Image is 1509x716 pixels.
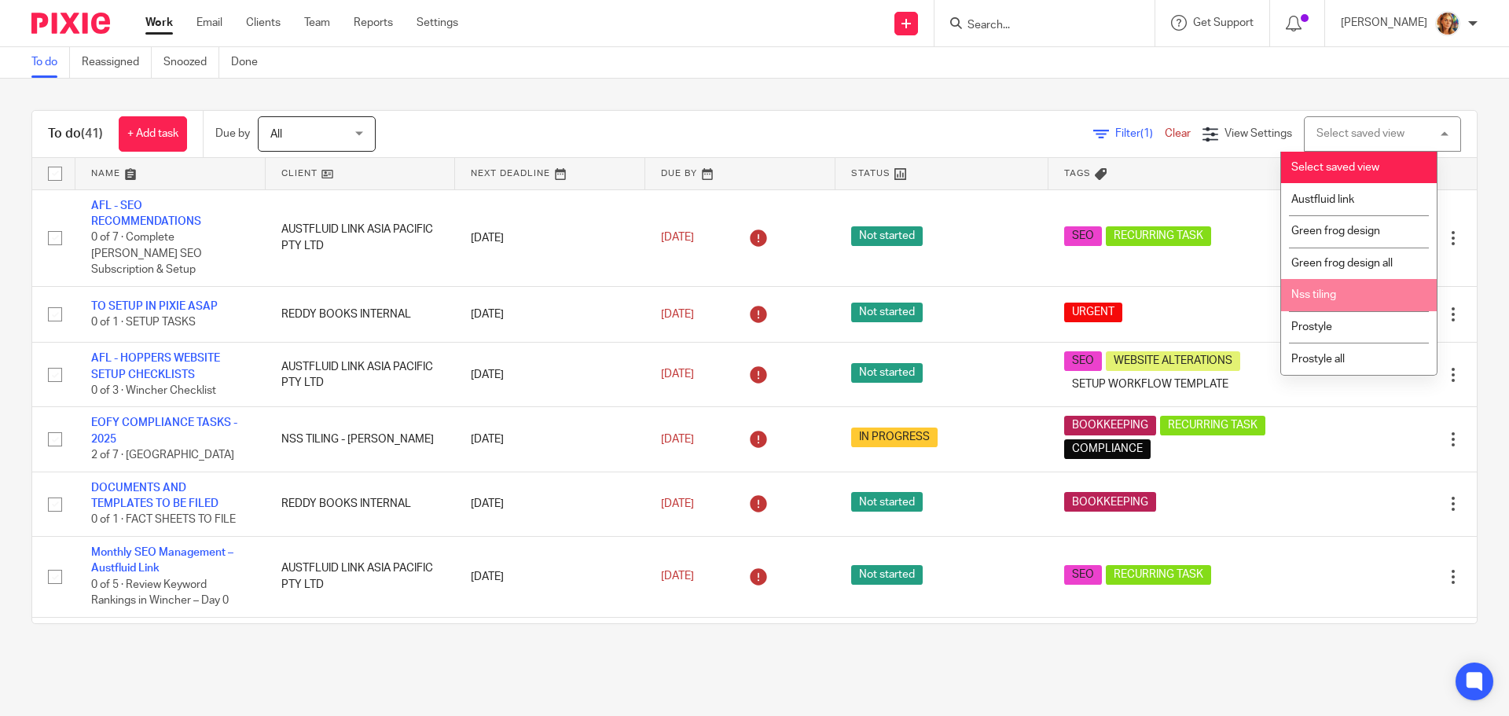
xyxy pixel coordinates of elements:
[354,15,393,31] a: Reports
[1106,226,1211,246] span: RECURRING TASK
[91,579,229,607] span: 0 of 5 · Review Keyword Rankings in Wincher – Day 0
[1064,226,1102,246] span: SEO
[81,127,103,140] span: (41)
[661,232,694,243] span: [DATE]
[417,15,458,31] a: Settings
[1291,194,1354,205] span: Austfluid link
[661,369,694,380] span: [DATE]
[91,301,218,312] a: TO SETUP IN PIXIE ASAP
[91,232,202,275] span: 0 of 7 · Complete [PERSON_NAME] SEO Subscription & Setup
[1291,289,1336,300] span: Nss tiling
[1316,128,1404,139] div: Select saved view
[91,317,196,328] span: 0 of 1 · SETUP TASKS
[1115,128,1165,139] span: Filter
[82,47,152,78] a: Reassigned
[455,536,645,617] td: [DATE]
[119,116,187,152] a: + Add task
[31,47,70,78] a: To do
[455,343,645,407] td: [DATE]
[455,189,645,286] td: [DATE]
[1160,416,1265,435] span: RECURRING TASK
[1435,11,1460,36] img: Avatar.png
[1140,128,1153,139] span: (1)
[455,286,645,342] td: [DATE]
[196,15,222,31] a: Email
[266,343,456,407] td: AUSTFLUID LINK ASIA PACIFIC PTY LTD
[1064,169,1091,178] span: Tags
[1291,162,1379,173] span: Select saved view
[851,303,923,322] span: Not started
[91,483,218,509] a: DOCUMENTS AND TEMPLATES TO BE FILED
[1291,258,1393,269] span: Green frog design all
[661,571,694,582] span: [DATE]
[1064,565,1102,585] span: SEO
[31,13,110,34] img: Pixie
[266,472,456,536] td: REDDY BOOKS INTERNAL
[91,417,237,444] a: EOFY COMPLIANCE TASKS - 2025
[851,428,938,447] span: IN PROGRESS
[1106,351,1240,371] span: WEBSITE ALTERATIONS
[266,286,456,342] td: REDDY BOOKS INTERNAL
[266,536,456,617] td: AUSTFLUID LINK ASIA PACIFIC PTY LTD
[215,126,250,141] p: Due by
[266,189,456,286] td: AUSTFLUID LINK ASIA PACIFIC PTY LTD
[455,617,645,704] td: [DATE]
[1291,354,1345,365] span: Prostyle all
[266,617,456,704] td: AUSTFLUID LINK ASIA PACIFIC PTY LTD
[851,363,923,383] span: Not started
[1064,492,1156,512] span: BOOKKEEPING
[91,385,216,396] span: 0 of 3 · Wincher Checklist
[1341,15,1427,31] p: [PERSON_NAME]
[1193,17,1254,28] span: Get Support
[246,15,281,31] a: Clients
[145,15,173,31] a: Work
[91,353,220,380] a: AFL - HOPPERS WEBSITE SETUP CHECKLISTS
[455,407,645,472] td: [DATE]
[1106,565,1211,585] span: RECURRING TASK
[48,126,103,142] h1: To do
[1291,321,1332,332] span: Prostyle
[91,200,201,227] a: AFL - SEO RECOMMENDATIONS
[1064,439,1151,459] span: COMPLIANCE
[1064,351,1102,371] span: SEO
[91,450,234,461] span: 2 of 7 · [GEOGRAPHIC_DATA]
[966,19,1107,33] input: Search
[1064,303,1122,322] span: URGENT
[851,565,923,585] span: Not started
[851,226,923,246] span: Not started
[91,515,236,526] span: 0 of 1 · FACT SHEETS TO FILE
[231,47,270,78] a: Done
[1291,226,1380,237] span: Green frog design
[455,472,645,536] td: [DATE]
[1224,128,1292,139] span: View Settings
[304,15,330,31] a: Team
[661,309,694,320] span: [DATE]
[1165,128,1191,139] a: Clear
[1064,416,1156,435] span: BOOKKEEPING
[1064,375,1236,395] span: SETUP WORKFLOW TEMPLATE
[661,498,694,509] span: [DATE]
[266,407,456,472] td: NSS TILING - [PERSON_NAME]
[163,47,219,78] a: Snoozed
[270,129,282,140] span: All
[851,492,923,512] span: Not started
[91,547,233,574] a: Monthly SEO Management – Austfluid Link
[661,434,694,445] span: [DATE]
